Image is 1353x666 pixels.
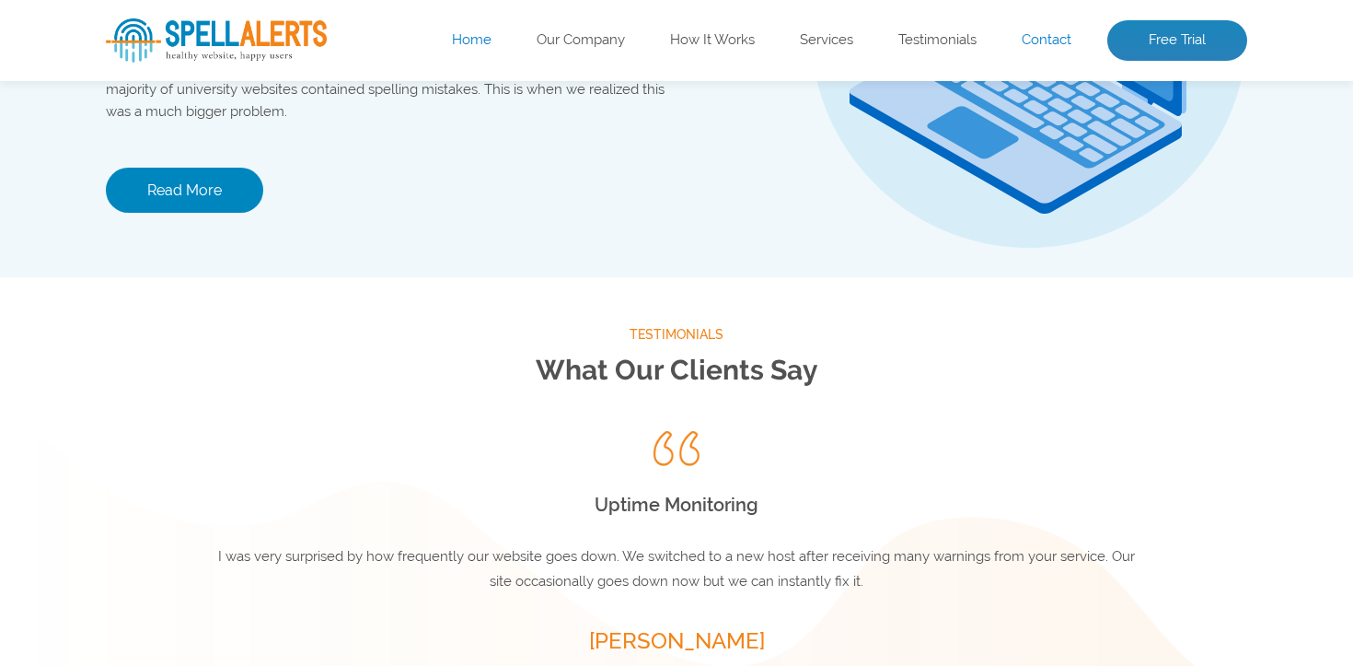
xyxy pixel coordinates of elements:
span: Free [106,75,221,139]
a: Read More [106,168,263,213]
button: Scan Website [106,298,270,345]
a: Testimonials [898,31,977,50]
a: Home [452,31,491,50]
input: Enter Your URL [106,230,612,280]
img: Free Webiste Analysis [795,106,1163,123]
img: Free Webiste Analysis [791,60,1247,373]
a: Services [800,31,853,50]
p: Enter your website’s URL to see spelling mistakes, broken links and more [106,158,763,216]
a: Contact [1022,31,1071,50]
img: SpellAlerts [106,18,327,63]
h1: Website Analysis [106,75,763,139]
a: Our Company [537,31,625,50]
a: How It Works [670,31,755,50]
a: Free Trial [1107,20,1247,61]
